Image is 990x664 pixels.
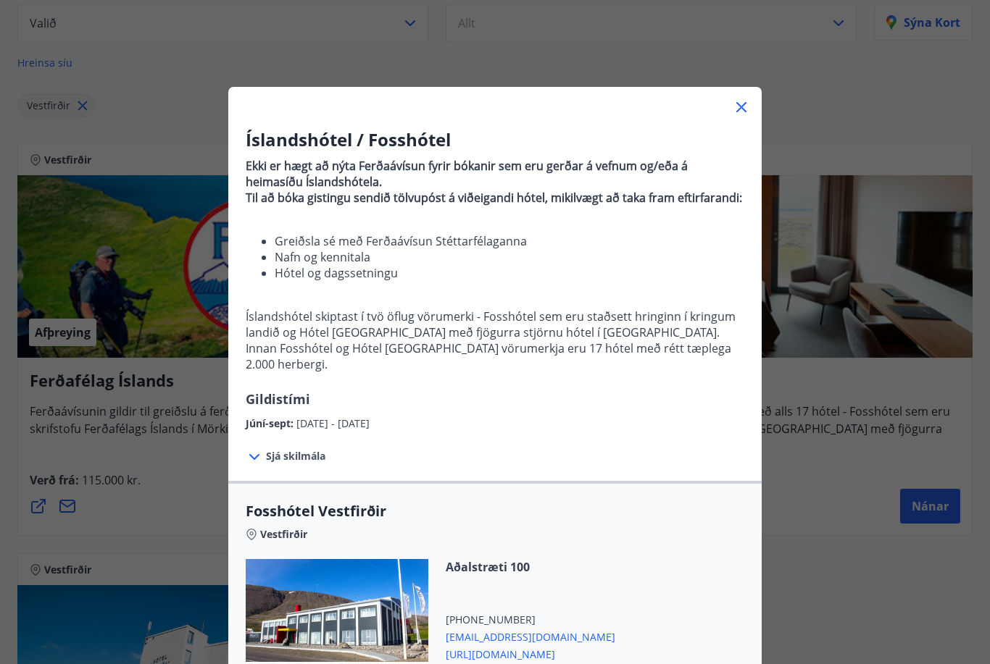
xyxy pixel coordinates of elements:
span: [PHONE_NUMBER] [446,613,615,627]
strong: Til að bóka gistingu sendið tölvupóst á viðeigandi hótel, mikilvægt að taka fram eftirfarandi: [246,190,742,206]
span: Aðalstræti 100 [446,559,615,575]
h3: Íslandshótel / Fosshótel [246,127,744,152]
li: Hótel og dagssetningu [275,265,744,281]
span: [DATE] - [DATE] [296,416,370,430]
li: Greiðsla sé með Ferðaávísun Stéttarfélaganna [275,233,744,249]
span: [EMAIL_ADDRESS][DOMAIN_NAME] [446,627,615,644]
p: Íslandshótel skiptast í tvö öflug vörumerki - Fosshótel sem eru staðsett hringinn í kringum landi... [246,308,744,372]
span: Sjá skilmála [266,449,325,463]
strong: Ekki er hægt að nýta Ferðaávísun fyrir bókanir sem eru gerðar á vefnum og/eða á heimasíðu Íslands... [246,158,688,190]
span: [URL][DOMAIN_NAME] [446,644,615,662]
span: Gildistími [246,390,310,408]
span: Júní-sept : [246,416,296,430]
li: Nafn og kennitala [275,249,744,265]
span: Fosshótel Vestfirðir [246,501,744,521]
span: Vestfirðir [260,527,307,542]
